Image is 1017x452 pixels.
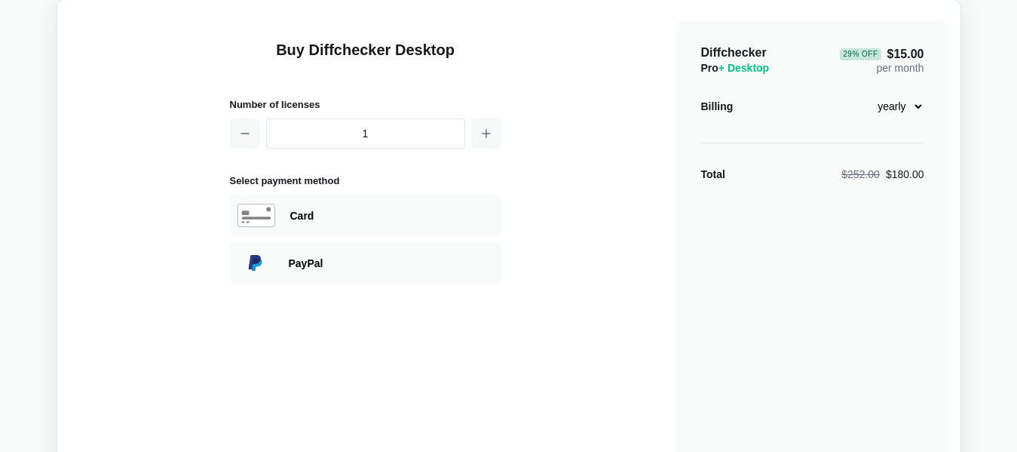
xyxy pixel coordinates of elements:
[718,62,769,74] span: + Desktop
[230,173,501,189] h2: Select payment method
[840,48,881,60] div: 29 % Off
[701,46,767,59] span: Diffchecker
[840,45,924,75] div: per month
[289,256,494,271] div: Paying with PayPal
[841,167,924,182] div: $180.00
[701,99,734,114] div: Billing
[701,168,725,180] strong: Total
[290,208,494,223] div: Paying with Card
[840,48,924,60] span: $15.00
[230,97,501,112] h2: Number of licenses
[230,242,501,284] div: Paying with PayPal
[841,168,880,180] span: $252.00
[230,195,501,236] div: Paying with Card
[266,118,465,149] input: 1
[230,39,501,78] h1: Buy Diffchecker Desktop
[701,62,770,74] span: Pro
